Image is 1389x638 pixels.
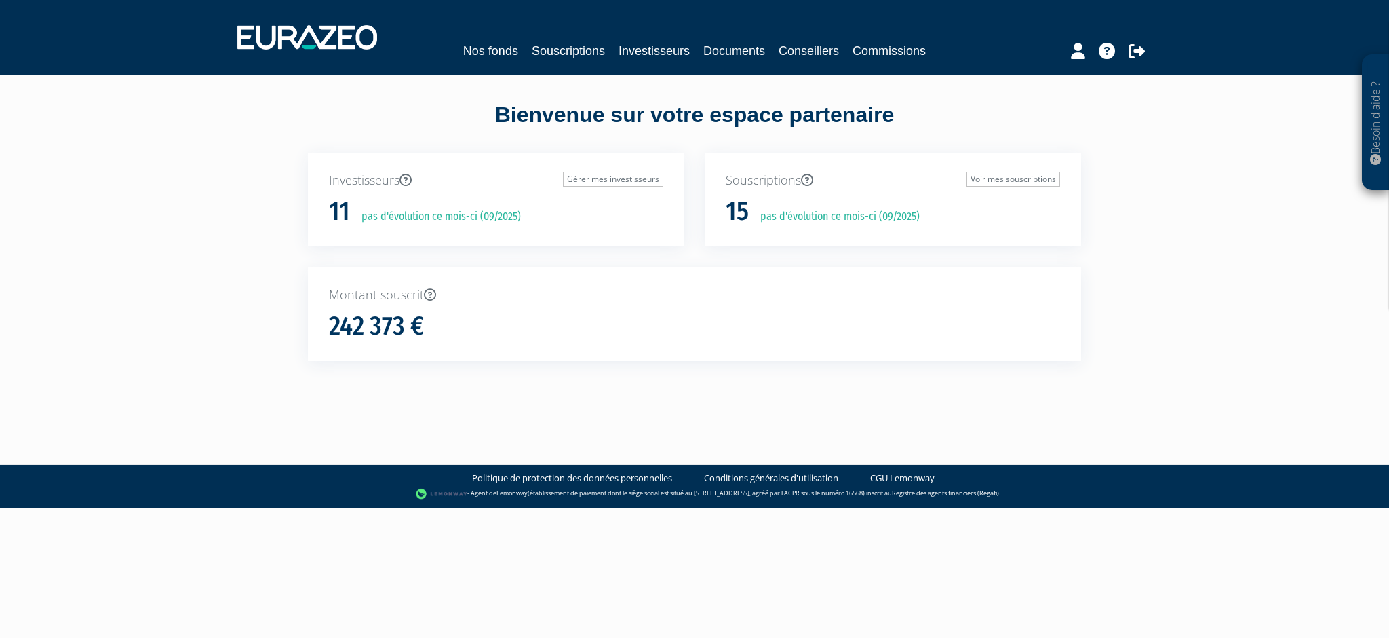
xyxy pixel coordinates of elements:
[726,172,1060,189] p: Souscriptions
[329,312,424,341] h1: 242 373 €
[298,100,1091,153] div: Bienvenue sur votre espace partenaire
[726,198,749,226] h1: 15
[751,209,920,225] p: pas d'évolution ce mois-ci (09/2025)
[532,41,605,60] a: Souscriptions
[329,198,350,226] h1: 11
[416,487,468,501] img: logo-lemonway.png
[892,489,999,498] a: Registre des agents financiers (Regafi)
[472,472,672,485] a: Politique de protection des données personnelles
[1368,62,1384,184] p: Besoin d'aide ?
[966,172,1060,187] a: Voir mes souscriptions
[619,41,690,60] a: Investisseurs
[352,209,521,225] p: pas d'évolution ce mois-ci (09/2025)
[870,472,935,485] a: CGU Lemonway
[14,487,1375,501] div: - Agent de (établissement de paiement dont le siège social est situé au [STREET_ADDRESS], agréé p...
[329,286,1060,304] p: Montant souscrit
[496,489,528,498] a: Lemonway
[779,41,839,60] a: Conseillers
[463,41,518,60] a: Nos fonds
[853,41,926,60] a: Commissions
[704,472,838,485] a: Conditions générales d'utilisation
[329,172,663,189] p: Investisseurs
[563,172,663,187] a: Gérer mes investisseurs
[703,41,765,60] a: Documents
[237,25,377,50] img: 1732889491-logotype_eurazeo_blanc_rvb.png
